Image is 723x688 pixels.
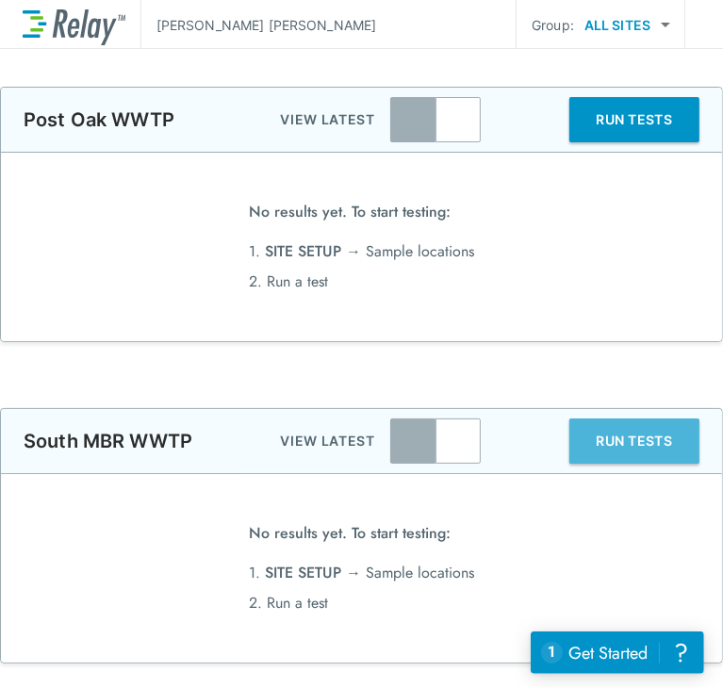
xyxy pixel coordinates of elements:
p: VIEW LATEST [280,430,375,452]
p: South MBR WWTP [24,430,192,452]
button: Site setup [535,428,562,454]
p: VIEW LATEST [280,108,375,131]
iframe: Resource center [531,631,704,674]
button: Export [490,418,535,464]
p: Post Oak WWTP [24,108,174,131]
button: RUN TESTS [569,97,699,142]
span: SITE SETUP [265,562,341,583]
p: [PERSON_NAME] [PERSON_NAME] [156,15,377,35]
li: 2. Run a test [249,267,474,297]
span: No results yet. To start testing: [249,518,451,558]
button: RUN TESTS [569,418,699,464]
li: 1. → Sample locations [249,237,474,267]
button: Export [490,97,535,142]
p: Group: [532,15,574,35]
img: LuminUltra Relay [23,5,125,45]
span: No results yet. To start testing: [249,197,451,237]
li: 2. Run a test [249,588,474,618]
button: Site setup [535,106,562,133]
span: SITE SETUP [265,240,341,262]
li: 1. → Sample locations [249,558,474,588]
